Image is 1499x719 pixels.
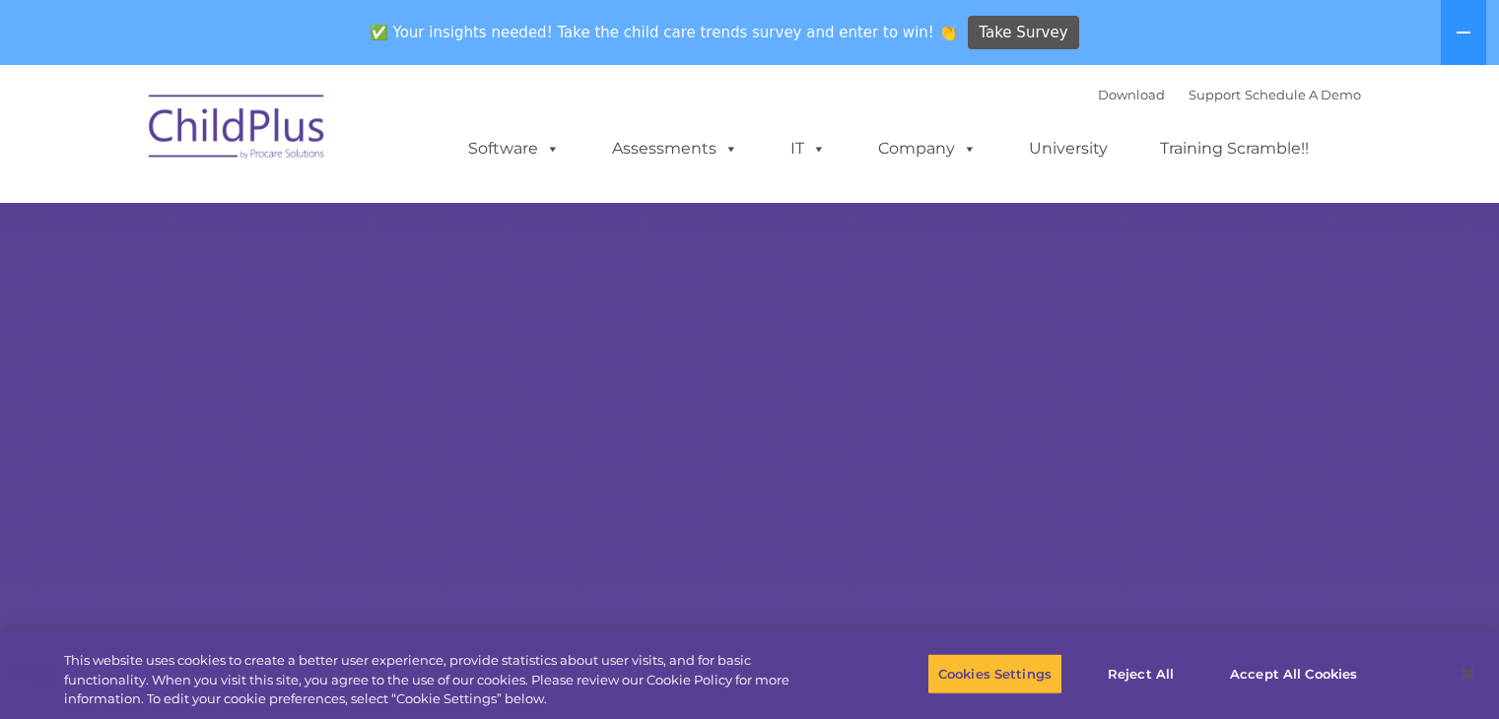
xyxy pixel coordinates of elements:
span: ✅ Your insights needed! Take the child care trends survey and enter to win! 👏 [362,13,965,51]
font: | [1098,87,1361,102]
span: Take Survey [979,16,1067,50]
a: Take Survey [968,16,1079,50]
a: Download [1098,87,1165,102]
a: IT [771,129,846,168]
img: ChildPlus by Procare Solutions [139,81,336,179]
button: Cookies Settings [927,653,1062,694]
button: Accept All Cookies [1219,653,1368,694]
a: Schedule A Demo [1245,87,1361,102]
div: This website uses cookies to create a better user experience, provide statistics about user visit... [64,651,825,709]
a: Training Scramble!! [1140,129,1329,168]
a: Company [858,129,996,168]
a: Software [448,129,579,168]
a: University [1009,129,1127,168]
button: Close [1446,652,1489,695]
a: Support [1189,87,1241,102]
button: Reject All [1079,653,1202,694]
a: Assessments [592,129,758,168]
